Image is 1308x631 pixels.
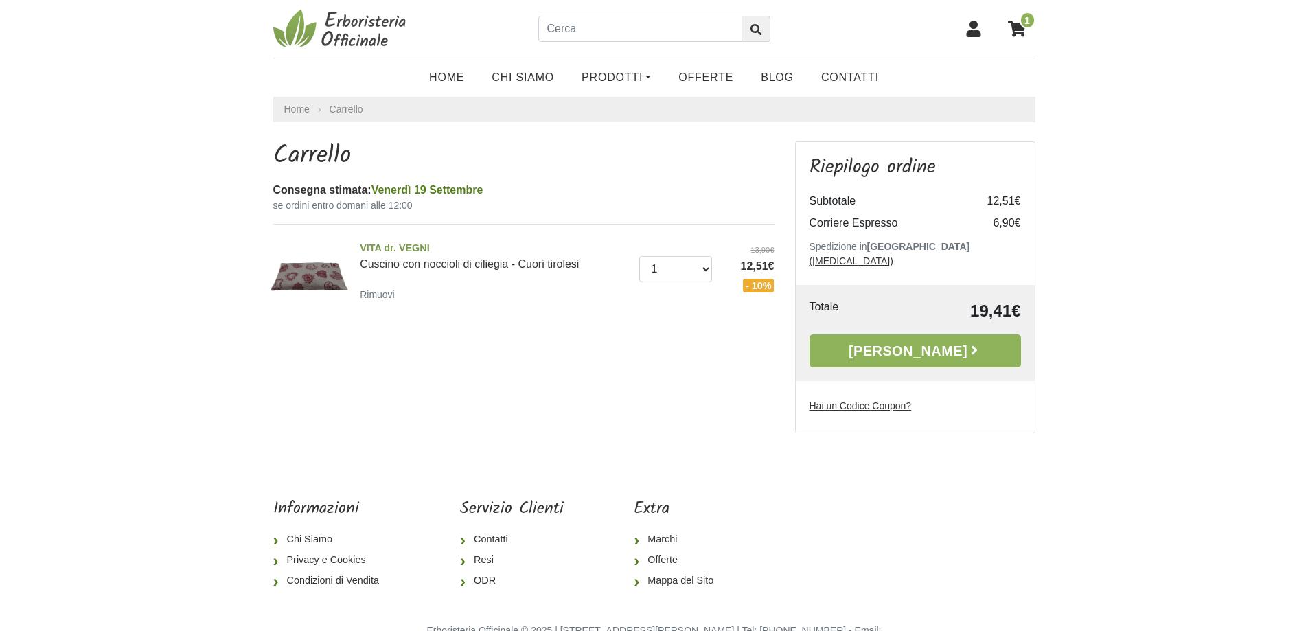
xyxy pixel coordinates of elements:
[360,286,400,303] a: Rimuovi
[810,399,912,413] label: Hai un Codice Coupon?
[284,102,310,117] a: Home
[1020,12,1035,29] span: 1
[810,400,912,411] u: Hai un Codice Coupon?
[460,529,564,550] a: Contatti
[415,64,478,91] a: Home
[966,190,1021,212] td: 12,51€
[273,499,390,519] h5: Informazioni
[268,236,350,317] img: Cuscino con noccioli di ciliegia - Cuori tirolesi
[634,550,724,571] a: Offerte
[966,212,1021,234] td: 6,90€
[273,141,775,171] h1: Carrello
[538,16,742,42] input: Cerca
[634,529,724,550] a: Marchi
[867,241,970,252] b: [GEOGRAPHIC_DATA]
[273,571,390,591] a: Condizioni di Vendita
[810,334,1021,367] a: [PERSON_NAME]
[460,550,564,571] a: Resi
[810,156,1021,179] h3: Riepilogo ordine
[887,299,1021,323] td: 19,41€
[371,184,483,196] span: Venerdì 19 Settembre
[634,571,724,591] a: Mappa del Sito
[478,64,568,91] a: Chi Siamo
[634,499,724,519] h5: Extra
[665,64,747,91] a: OFFERTE
[360,241,629,256] span: VITA dr. VEGNI
[330,104,363,115] a: Carrello
[810,240,1021,268] p: Spedizione in
[1001,12,1035,46] a: 1
[807,64,893,91] a: Contatti
[360,241,629,270] a: VITA dr. VEGNICuscino con noccioli di ciliegia - Cuori tirolesi
[568,64,665,91] a: Prodotti
[460,499,564,519] h5: Servizio Clienti
[273,8,411,49] img: Erboristeria Officinale
[810,299,887,323] td: Totale
[460,571,564,591] a: ODR
[273,97,1035,122] nav: breadcrumb
[810,212,966,234] td: Corriere Espresso
[722,244,775,256] del: 13,90€
[273,198,775,213] small: se ordini entro domani alle 12:00
[743,279,775,292] span: - 10%
[273,182,775,198] div: Consegna stimata:
[722,258,775,275] span: 12,51€
[360,289,395,300] small: Rimuovi
[810,255,893,266] a: ([MEDICAL_DATA])
[794,499,1035,547] iframe: fb:page Facebook Social Plugin
[273,529,390,550] a: Chi Siamo
[747,64,807,91] a: Blog
[273,550,390,571] a: Privacy e Cookies
[810,190,966,212] td: Subtotale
